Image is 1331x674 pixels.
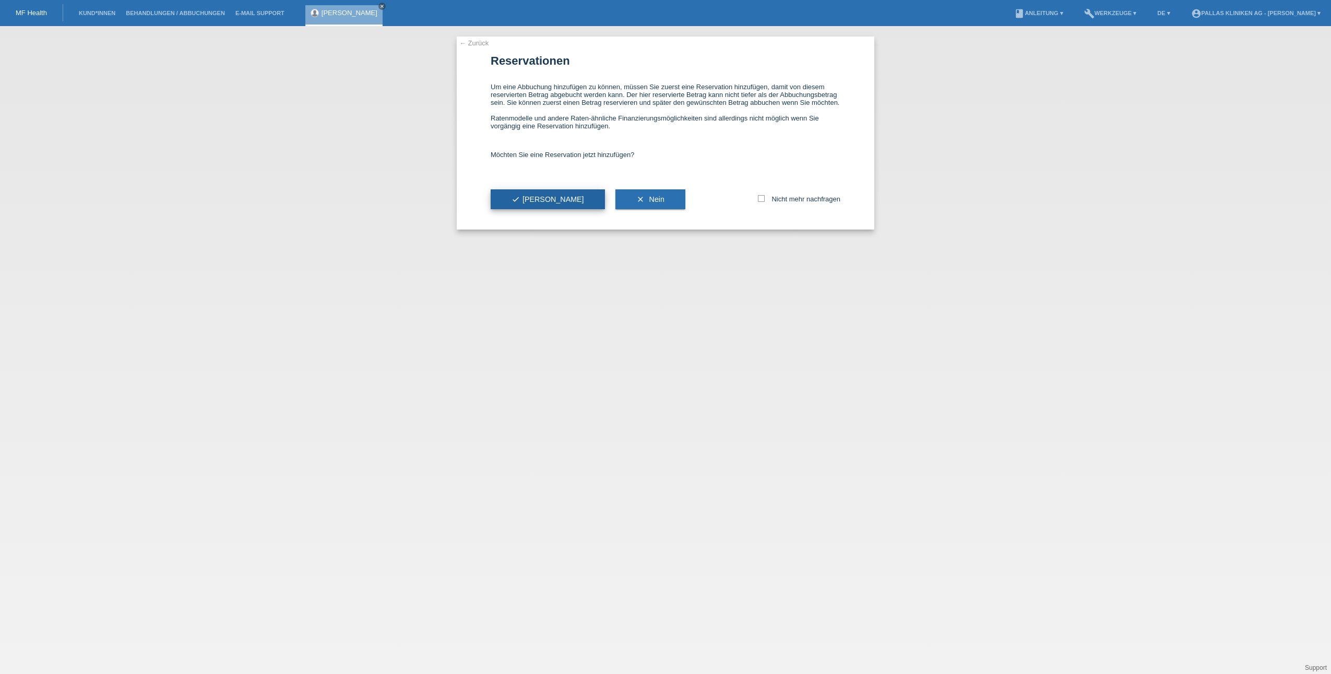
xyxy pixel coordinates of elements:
[378,3,386,10] a: close
[491,140,840,169] div: Möchten Sie eine Reservation jetzt hinzufügen?
[1191,8,1202,19] i: account_circle
[512,195,520,203] i: check
[74,10,121,16] a: Kund*innen
[1186,10,1326,16] a: account_circlePallas Kliniken AG - [PERSON_NAME] ▾
[1152,10,1175,16] a: DE ▾
[322,9,377,17] a: [PERSON_NAME]
[230,10,290,16] a: E-Mail Support
[491,73,840,140] div: Um eine Abbuchung hinzufügen zu können, müssen Sie zuerst eine Reservation hinzufügen, damit von ...
[512,195,584,203] span: [PERSON_NAME]
[121,10,230,16] a: Behandlungen / Abbuchungen
[615,189,685,209] button: clear Nein
[1305,664,1327,671] a: Support
[1009,10,1068,16] a: bookAnleitung ▾
[16,9,47,17] a: MF Health
[1084,8,1095,19] i: build
[459,39,489,47] a: ← Zurück
[758,195,840,203] label: Nicht mehr nachfragen
[379,4,385,9] i: close
[491,189,605,209] button: check[PERSON_NAME]
[1079,10,1142,16] a: buildWerkzeuge ▾
[636,195,645,203] i: clear
[649,195,664,203] span: Nein
[491,54,840,67] h1: Reservationen
[1014,8,1025,19] i: book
